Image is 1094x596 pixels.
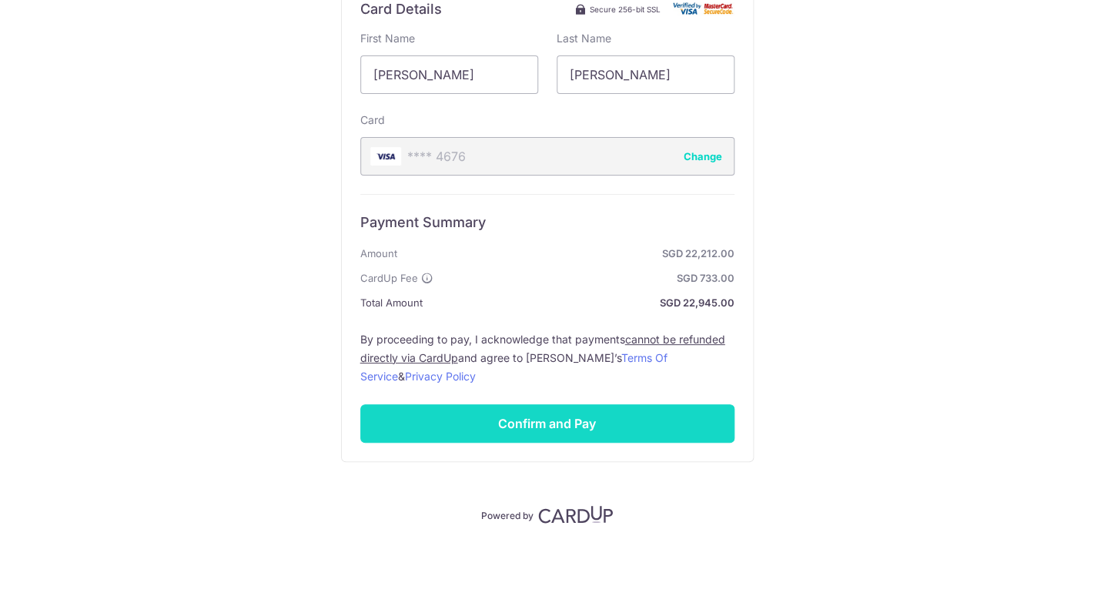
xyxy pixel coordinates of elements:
[360,244,397,263] span: Amount
[684,149,722,164] button: Change
[360,333,725,364] u: cannot be refunded directly via CardUp
[673,2,734,15] img: Card secure
[360,351,667,383] a: Terms Of Service
[403,244,734,263] strong: SGD 22,212.00
[440,269,734,287] strong: SGD 733.00
[590,3,661,15] span: Secure 256-bit SSL
[360,112,385,128] label: Card
[360,293,423,312] span: Total Amount
[557,31,611,46] label: Last Name
[360,330,734,386] label: By proceeding to pay, I acknowledge that payments and agree to [PERSON_NAME]’s &
[360,31,415,46] label: First Name
[481,507,534,522] p: Powered by
[360,269,418,287] span: CardUp Fee
[538,505,614,524] img: CardUp
[405,370,476,383] a: Privacy Policy
[360,213,734,232] h6: Payment Summary
[360,404,734,443] input: Confirm and Pay
[429,293,734,312] strong: SGD 22,945.00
